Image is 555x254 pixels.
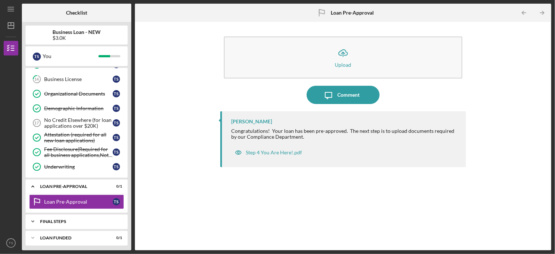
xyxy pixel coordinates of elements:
div: Fee Disclosure(Required for all business applications,Not needed for Contractor loans) [44,146,113,158]
text: TS [9,241,13,245]
a: Organizational DocumentsTS [29,86,124,101]
div: T S [113,105,120,112]
a: Loan Pre-ApprovalTS [29,195,124,209]
div: LOAN FUNDED [40,236,104,240]
div: Attestation (required for all new loan applications) [44,132,113,143]
div: $3.0K [53,35,101,41]
div: Congratulations! Your loan has been pre-approved. The next step is to upload documents required b... [231,128,458,140]
div: T S [113,90,120,97]
div: T S [113,76,120,83]
div: T S [113,134,120,141]
button: TS [4,236,18,250]
div: T S [113,163,120,170]
div: Loan Pre-Approval [44,199,113,205]
div: Comment [338,86,360,104]
div: Step 4 You Are Here!.pdf [246,150,302,155]
div: T S [113,119,120,127]
a: 17No Credit Elsewhere (for loan applications over $20K)TS [29,116,124,130]
div: Underwriting [44,164,113,170]
a: Demographic InformationTS [29,101,124,116]
button: Comment [307,86,380,104]
div: T S [33,53,41,61]
div: Upload [335,62,352,68]
div: 0 / 1 [109,184,122,189]
a: Fee Disclosure(Required for all business applications,Not needed for Contractor loans)TS [29,145,124,159]
a: UnderwritingTS [29,159,124,174]
button: Upload [224,36,462,78]
div: No Credit Elsewhere (for loan applications over $20K) [44,117,113,129]
div: [PERSON_NAME] [231,119,272,124]
b: Checklist [66,10,87,16]
tspan: 14 [35,77,39,82]
a: 14Business LicenseTS [29,72,124,86]
button: Step 4 You Are Here!.pdf [231,145,306,160]
b: Business Loan - NEW [53,29,101,35]
div: Business License [44,76,113,82]
tspan: 17 [34,121,39,125]
div: Organizational Documents [44,91,113,97]
div: T S [113,149,120,156]
div: You [43,50,98,62]
a: Attestation (required for all new loan applications)TS [29,130,124,145]
div: Demographic Information [44,105,113,111]
div: 0 / 1 [109,236,122,240]
div: LOAN PRE-APPROVAL [40,184,104,189]
b: Loan Pre-Approval [331,10,374,16]
div: FINAL STEPS [40,219,119,224]
div: T S [113,198,120,205]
